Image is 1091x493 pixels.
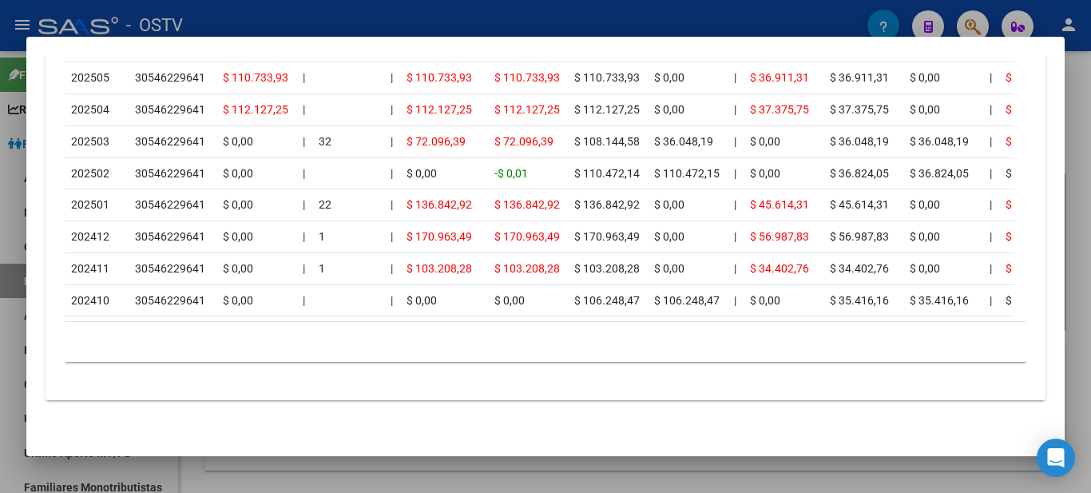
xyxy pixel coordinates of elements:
[407,103,472,116] span: $ 112.127,25
[319,260,325,278] div: 1
[319,196,331,214] div: 22
[71,230,109,243] span: 202412
[750,71,809,84] span: $ 36.911,31
[990,135,992,148] span: |
[574,103,640,116] span: $ 112.127,25
[654,167,720,180] span: $ 110.472,15
[223,167,253,180] span: $ 0,00
[990,71,992,84] span: |
[1006,262,1065,275] span: $ 68.805,52
[990,167,992,180] span: |
[494,198,560,211] span: $ 136.842,92
[223,103,288,116] span: $ 112.127,25
[654,262,684,275] span: $ 0,00
[71,167,109,180] span: 202502
[750,198,809,211] span: $ 45.614,31
[830,294,889,307] span: $ 35.416,16
[135,69,205,87] div: 30546229641
[830,71,889,84] span: $ 36.911,31
[654,230,684,243] span: $ 0,00
[303,71,305,84] span: |
[71,103,109,116] span: 202504
[391,230,393,243] span: |
[223,230,253,243] span: $ 0,00
[135,228,205,246] div: 30546229641
[734,103,736,116] span: |
[407,71,472,84] span: $ 110.733,93
[407,262,472,275] span: $ 103.208,28
[830,135,889,148] span: $ 36.048,19
[135,101,205,119] div: 30546229641
[1006,230,1071,243] span: $ 113.975,66
[830,167,889,180] span: $ 36.824,05
[407,135,466,148] span: $ 72.096,39
[574,294,640,307] span: $ 106.248,47
[654,135,713,148] span: $ 36.048,19
[223,198,253,211] span: $ 0,00
[750,262,809,275] span: $ 34.402,76
[71,135,109,148] span: 202503
[135,292,205,310] div: 30546229641
[1006,71,1065,84] span: $ 73.822,62
[1006,103,1065,116] span: $ 74.751,50
[910,167,969,180] span: $ 36.824,05
[391,167,393,180] span: |
[223,294,253,307] span: $ 0,00
[391,103,393,116] span: |
[303,230,305,243] span: |
[135,165,205,183] div: 30546229641
[910,294,969,307] span: $ 35.416,16
[71,262,109,275] span: 202411
[391,71,393,84] span: |
[1006,135,1065,148] span: $ 72.096,39
[391,198,393,211] span: |
[407,294,437,307] span: $ 0,00
[910,198,940,211] span: $ 0,00
[990,230,992,243] span: |
[494,103,560,116] span: $ 112.127,25
[654,71,684,84] span: $ 0,00
[1037,439,1075,477] div: Open Intercom Messenger
[303,198,305,211] span: |
[990,103,992,116] span: |
[407,198,472,211] span: $ 136.842,92
[990,294,992,307] span: |
[654,103,684,116] span: $ 0,00
[494,230,560,243] span: $ 170.963,49
[71,71,109,84] span: 202505
[494,294,525,307] span: $ 0,00
[574,262,640,275] span: $ 103.208,28
[319,133,331,151] div: 32
[494,262,560,275] span: $ 103.208,28
[990,198,992,211] span: |
[319,228,325,246] div: 1
[1006,167,1036,180] span: $ 0,00
[135,196,205,214] div: 30546229641
[391,135,393,148] span: |
[910,103,940,116] span: $ 0,00
[750,135,780,148] span: $ 0,00
[1006,294,1036,307] span: $ 0,00
[391,294,393,307] span: |
[734,198,736,211] span: |
[223,71,288,84] span: $ 110.733,93
[494,71,560,84] span: $ 110.733,93
[135,133,205,151] div: 30546229641
[223,135,253,148] span: $ 0,00
[734,262,736,275] span: |
[574,230,640,243] span: $ 170.963,49
[1006,198,1065,211] span: $ 91.228,61
[303,135,305,148] span: |
[750,167,780,180] span: $ 0,00
[71,198,109,211] span: 202501
[303,167,305,180] span: |
[910,135,969,148] span: $ 36.048,19
[654,294,720,307] span: $ 106.248,47
[830,198,889,211] span: $ 45.614,31
[910,71,940,84] span: $ 0,00
[303,103,305,116] span: |
[910,262,940,275] span: $ 0,00
[574,198,640,211] span: $ 136.842,92
[750,103,809,116] span: $ 37.375,75
[830,230,889,243] span: $ 56.987,83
